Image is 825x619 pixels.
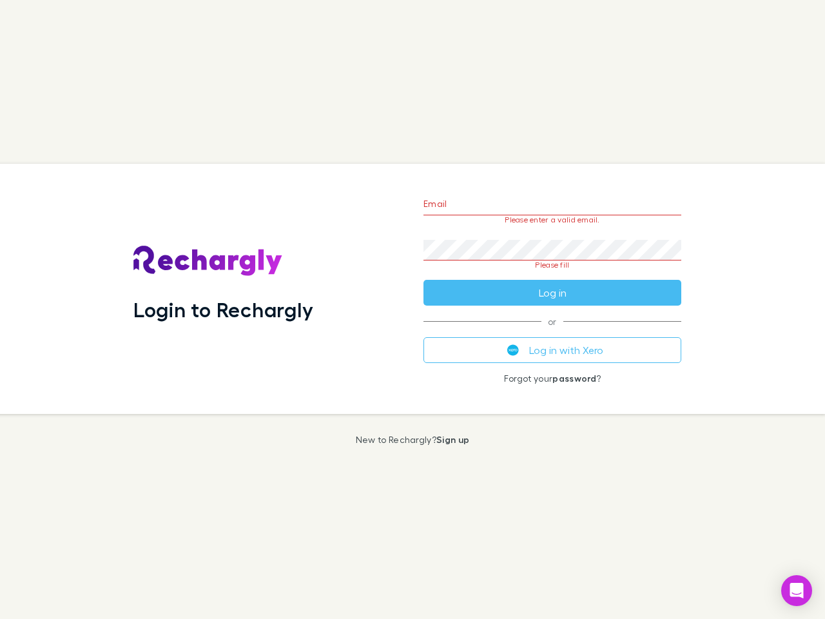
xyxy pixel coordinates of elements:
button: Log in with Xero [423,337,681,363]
a: password [552,373,596,384]
div: Open Intercom Messenger [781,575,812,606]
p: Please enter a valid email. [423,215,681,224]
p: Please fill [423,260,681,270]
img: Xero's logo [507,344,519,356]
img: Rechargly's Logo [133,246,283,277]
p: New to Rechargly? [356,435,470,445]
a: Sign up [436,434,469,445]
h1: Login to Rechargly [133,297,313,322]
button: Log in [423,280,681,306]
p: Forgot your ? [423,373,681,384]
span: or [423,321,681,322]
